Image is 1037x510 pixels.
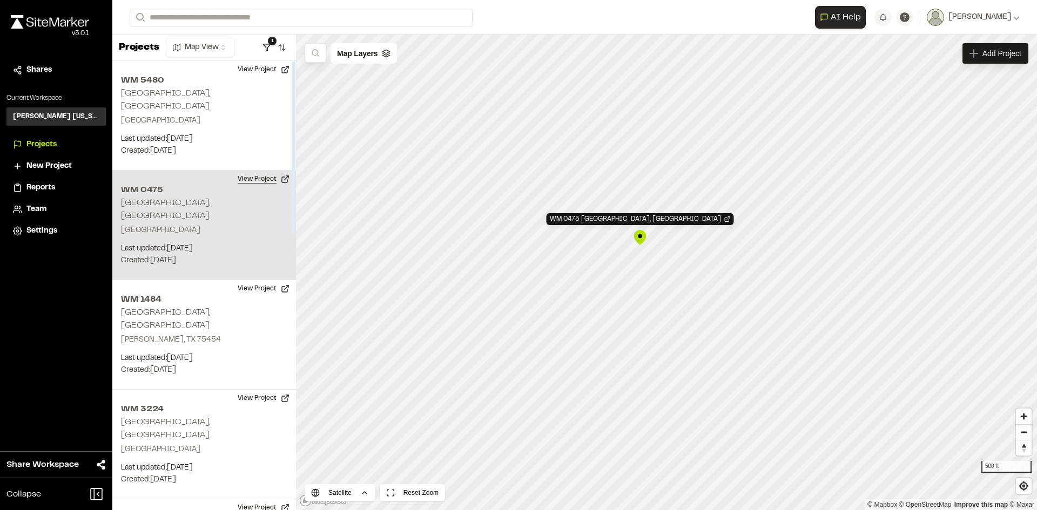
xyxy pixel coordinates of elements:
h2: [GEOGRAPHIC_DATA], [GEOGRAPHIC_DATA] [121,199,210,220]
p: Created: [DATE] [121,145,287,157]
span: Zoom out [1016,425,1032,440]
a: Shares [13,64,99,76]
p: Last updated: [DATE] [121,352,287,364]
h2: WM 0475 [121,183,287,196]
button: Zoom out [1016,424,1032,440]
button: Find my location [1016,478,1032,494]
img: User [927,9,944,26]
div: Map marker [632,229,648,246]
img: rebrand.png [11,15,89,29]
div: 500 ft [981,461,1032,473]
h2: WM 5480 [121,74,287,87]
h2: WM 3224 [121,403,287,416]
span: Shares [26,64,52,76]
p: Projects [119,40,159,55]
a: Maxar [1009,501,1034,508]
p: [PERSON_NAME], TX 75454 [121,334,287,346]
h2: [GEOGRAPHIC_DATA], [GEOGRAPHIC_DATA] [121,309,210,329]
div: Open Project [547,213,734,225]
a: Reports [13,182,99,194]
button: Open AI Assistant [815,6,866,29]
p: [GEOGRAPHIC_DATA] [121,115,287,127]
button: View Project [231,390,296,407]
button: View Project [231,171,296,188]
span: 1 [268,37,277,45]
span: New Project [26,160,72,172]
span: Map Layers [337,47,378,59]
a: OpenStreetMap [899,501,952,508]
button: Search [130,9,149,26]
a: Projects [13,139,99,151]
button: Zoom in [1016,409,1032,424]
h2: [GEOGRAPHIC_DATA], [GEOGRAPHIC_DATA] [121,90,210,110]
button: View Project [231,61,296,78]
a: Map feedback [954,501,1008,508]
a: Settings [13,225,99,237]
a: Team [13,203,99,215]
canvas: Map [296,35,1037,510]
span: Settings [26,225,57,237]
span: [PERSON_NAME] [948,11,1011,23]
p: Last updated: [DATE] [121,133,287,145]
p: Last updated: [DATE] [121,462,287,474]
span: Team [26,203,46,215]
span: Add Project [982,48,1021,59]
div: Open AI Assistant [815,6,870,29]
span: Collapse [6,488,41,501]
span: Reset bearing to north [1016,440,1032,455]
button: View Project [231,280,296,297]
div: Oh geez...please don't... [11,29,89,38]
p: [GEOGRAPHIC_DATA] [121,225,287,236]
a: Mapbox logo [299,494,347,507]
button: Satellite [305,484,375,501]
h2: WM 1484 [121,293,287,306]
span: Reports [26,182,55,194]
p: Created: [DATE] [121,364,287,376]
p: Created: [DATE] [121,474,287,486]
button: Reset bearing to north [1016,440,1032,455]
span: Share Workspace [6,458,79,471]
span: AI Help [831,11,861,24]
button: Reset Zoom [380,484,445,501]
h2: [GEOGRAPHIC_DATA], [GEOGRAPHIC_DATA] [121,418,210,439]
p: Last updated: [DATE] [121,243,287,255]
button: 1 [259,39,274,56]
p: Created: [DATE] [121,255,287,267]
p: Current Workspace [6,93,106,103]
h3: [PERSON_NAME] [US_STATE] [13,112,99,121]
p: [GEOGRAPHIC_DATA] [121,444,287,455]
button: [PERSON_NAME] [927,9,1020,26]
a: New Project [13,160,99,172]
span: Projects [26,139,57,151]
a: Mapbox [867,501,897,508]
